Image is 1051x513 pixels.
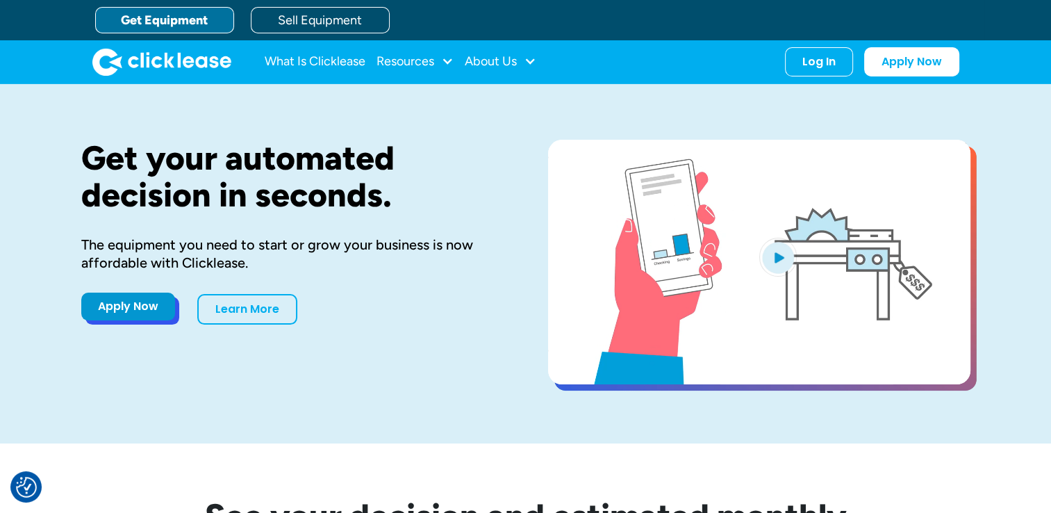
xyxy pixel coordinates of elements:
[802,55,836,69] div: Log In
[251,7,390,33] a: Sell Equipment
[197,294,297,325] a: Learn More
[81,236,504,272] div: The equipment you need to start or grow your business is now affordable with Clicklease.
[265,48,365,76] a: What Is Clicklease
[376,48,454,76] div: Resources
[759,238,797,277] img: Blue play button logo on a light blue circular background
[81,293,175,320] a: Apply Now
[92,48,231,76] img: Clicklease logo
[864,47,959,76] a: Apply Now
[95,7,234,33] a: Get Equipment
[81,140,504,213] h1: Get your automated decision in seconds.
[92,48,231,76] a: home
[548,140,970,384] a: open lightbox
[16,477,37,498] img: Revisit consent button
[465,48,536,76] div: About Us
[16,477,37,498] button: Consent Preferences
